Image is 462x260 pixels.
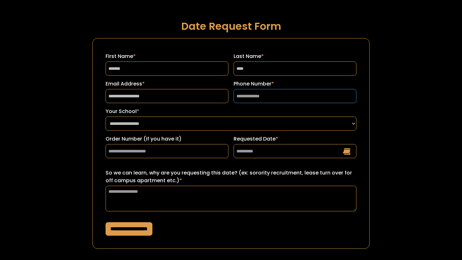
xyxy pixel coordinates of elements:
label: So we can learn, why are you requesting this date? (ex: sorority recruitment, lease turn over for... [106,169,356,184]
form: Request a Date Form [92,38,370,249]
label: Phone Number [234,80,356,88]
label: First Name [106,53,228,60]
label: Requested Date [234,135,356,143]
label: Your School [106,108,356,115]
label: Order Number (if you have it) [106,135,228,143]
label: Last Name [234,53,356,60]
label: Email Address [106,80,228,88]
h1: Date Request Form [92,20,370,32]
